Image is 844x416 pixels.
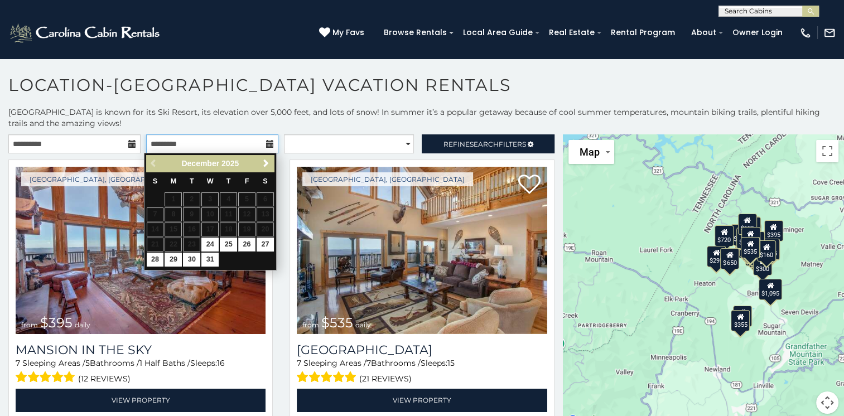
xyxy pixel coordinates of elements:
[738,213,757,234] div: $125
[321,315,353,331] span: $535
[220,238,237,251] a: 25
[457,24,538,41] a: Local Area Guide
[720,248,739,269] div: $650
[245,177,249,185] span: Friday
[201,238,219,251] a: 24
[742,239,761,260] div: $545
[742,217,761,238] div: $265
[297,358,301,368] span: 7
[757,240,776,262] div: $160
[443,140,526,148] span: Refine Filters
[319,27,367,39] a: My Favs
[332,27,364,38] span: My Favs
[823,27,836,39] img: mail-regular-white.png
[355,321,371,329] span: daily
[16,167,266,334] img: Mansion In The Sky
[262,159,271,168] span: Next
[302,172,473,186] a: [GEOGRAPHIC_DATA], [GEOGRAPHIC_DATA]
[75,321,90,329] span: daily
[16,342,266,357] a: Mansion In The Sky
[733,306,752,327] div: $225
[731,309,750,331] div: $355
[816,391,838,414] button: Map camera controls
[85,358,90,368] span: 5
[366,358,371,368] span: 7
[153,177,157,185] span: Sunday
[686,24,722,41] a: About
[297,167,547,334] img: Southern Star Lodge
[16,357,266,386] div: Sleeping Areas / Bathrooms / Sleeps:
[259,157,273,171] a: Next
[21,172,192,186] a: [GEOGRAPHIC_DATA], [GEOGRAPHIC_DATA]
[183,253,200,267] a: 30
[518,173,541,197] a: Add to favorites
[165,253,182,267] a: 29
[760,239,779,260] div: $435
[470,140,499,148] span: Search
[741,236,760,258] div: $395
[736,227,755,248] div: $425
[40,315,73,331] span: $395
[359,371,412,386] span: (21 reviews)
[378,24,452,41] a: Browse Rentals
[759,279,782,300] div: $1,095
[16,358,20,368] span: 7
[8,22,163,44] img: White-1-2.png
[238,238,255,251] a: 26
[727,24,788,41] a: Owner Login
[422,134,554,153] a: RefineSearchFilters
[543,24,600,41] a: Real Estate
[207,177,214,185] span: Wednesday
[221,159,239,168] span: 2025
[297,342,547,357] a: [GEOGRAPHIC_DATA]
[741,236,760,258] div: $535
[764,220,783,241] div: $395
[217,358,225,368] span: 16
[707,245,726,267] div: $295
[78,371,131,386] span: (12 reviews)
[139,358,190,368] span: 1 Half Baths /
[753,254,772,275] div: $300
[297,357,547,386] div: Sleeping Areas / Bathrooms / Sleeps:
[16,167,266,334] a: Mansion In The Sky from $395 daily
[21,321,38,329] span: from
[190,177,194,185] span: Tuesday
[799,27,812,39] img: phone-regular-white.png
[181,159,219,168] span: December
[297,167,547,334] a: Southern Star Lodge from $535 daily
[297,389,547,412] a: View Property
[741,226,760,248] div: $180
[816,140,838,162] button: Toggle fullscreen view
[580,146,600,158] span: Map
[297,342,547,357] h3: Southern Star Lodge
[257,238,274,251] a: 27
[226,177,231,185] span: Thursday
[568,140,614,164] button: Change map style
[16,389,266,412] a: View Property
[201,253,219,267] a: 31
[302,321,319,329] span: from
[715,225,734,246] div: $720
[605,24,681,41] a: Rental Program
[447,358,455,368] span: 15
[147,253,164,267] a: 28
[171,177,177,185] span: Monday
[263,177,267,185] span: Saturday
